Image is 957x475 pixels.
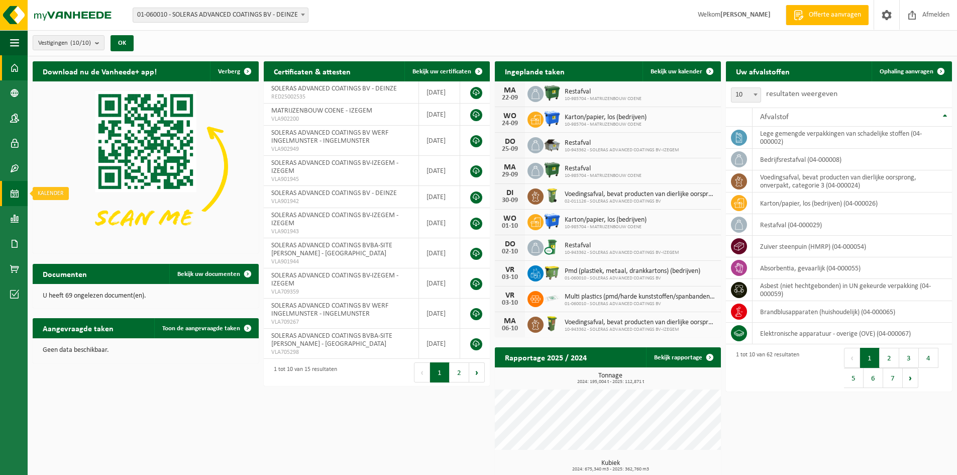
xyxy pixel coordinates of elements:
span: 10-943362 - SOLERAS ADVANCED COATINGS BV-IZEGEM [565,147,679,153]
span: VLA901943 [271,228,411,236]
img: WB-1100-HPE-BE-01 [544,110,561,127]
span: SOLERAS ADVANCED COATINGS BV - DEINZE [271,189,397,197]
div: 29-09 [500,171,520,178]
span: Karton/papier, los (bedrijven) [565,114,647,122]
p: U heeft 69 ongelezen document(en). [43,293,249,300]
span: Restafval [565,165,642,173]
button: Next [903,368,918,388]
button: 4 [919,348,938,368]
a: Bekijk rapportage [646,347,720,367]
td: asbest (niet hechtgebonden) in UN gekeurde verpakking (04-000059) [753,279,952,301]
span: Restafval [565,88,642,96]
td: elektronische apparatuur - overige (OVE) (04-000067) [753,323,952,344]
span: 10-985704 - MATRIJZENBOUW COENE [565,122,647,128]
div: MA [500,86,520,94]
span: SOLERAS ADVANCED COATINGS BV - DEINZE [271,85,397,92]
span: VLA902200 [271,115,411,123]
p: Geen data beschikbaar. [43,347,249,354]
span: Ophaling aanvragen [880,68,933,75]
span: Voedingsafval, bevat producten van dierlijke oorsprong, onverpakt, categorie 3 [565,319,716,327]
span: Bekijk uw certificaten [412,68,471,75]
span: Toon de aangevraagde taken [162,325,240,332]
td: lege gemengde verpakkingen van schadelijke stoffen (04-000002) [753,127,952,149]
div: VR [500,292,520,300]
span: 10 [731,87,761,103]
h2: Documenten [33,264,97,283]
a: Bekijk uw documenten [169,264,258,284]
td: restafval (04-000029) [753,214,952,236]
span: 01-060010 - SOLERAS ADVANCED COATINGS BV - DEINZE [133,8,308,22]
span: RED25002535 [271,93,411,101]
div: 06-10 [500,325,520,332]
button: 5 [844,368,864,388]
a: Bekijk uw certificaten [404,61,489,81]
div: 02-10 [500,248,520,255]
h2: Certificaten & attesten [264,61,361,81]
td: [DATE] [419,208,460,238]
span: 10-985704 - MATRIJZENBOUW COENE [565,96,642,102]
h2: Rapportage 2025 / 2024 [495,347,597,367]
h2: Uw afvalstoffen [726,61,800,81]
td: [DATE] [419,156,460,186]
img: WB-1100-HPE-GN-50 [544,264,561,281]
span: 02-011126 - SOLERAS ADVANCED COATINGS BV [565,199,716,205]
span: Pmd (plastiek, metaal, drankkartons) (bedrijven) [565,267,700,275]
img: WB-1100-HPE-GN-01 [544,84,561,102]
td: voedingsafval, bevat producten van dierlijke oorsprong, onverpakt, categorie 3 (04-000024) [753,170,952,193]
img: WB-0240-CU [544,238,561,255]
td: [DATE] [419,186,460,208]
button: Previous [844,348,860,368]
div: 25-09 [500,146,520,153]
span: VLA901945 [271,175,411,183]
div: 03-10 [500,300,520,307]
td: zuiver steenpuin (HMRP) (04-000054) [753,236,952,257]
td: absorbentia, gevaarlijk (04-000055) [753,257,952,279]
td: karton/papier, los (bedrijven) (04-000026) [753,193,952,214]
span: SOLERAS ADVANCED COATINGS BV WERF INGELMUNSTER - INGELMUNSTER [271,129,388,145]
div: DI [500,189,520,197]
td: [DATE] [419,268,460,299]
div: DO [500,138,520,146]
h3: Tonnage [500,372,721,385]
span: 10-985704 - MATRIJZENBOUW COENE [565,173,642,179]
span: 10 [731,88,761,102]
span: SOLERAS ADVANCED COATINGS BV WERF INGELMUNSTER - INGELMUNSTER [271,302,388,318]
img: Download de VHEPlus App [33,81,259,251]
span: SOLERAS ADVANCED COATINGS BV-IZEGEM - IZEGEM [271,272,398,288]
span: Vestigingen [38,36,91,51]
button: 6 [864,368,883,388]
img: LP-SK-00500-LPE-16 [544,290,561,307]
span: 2024: 195,004 t - 2025: 112,871 t [500,379,721,385]
span: Restafval [565,139,679,147]
img: WB-1100-HPE-GN-01 [544,161,561,178]
span: Offerte aanvragen [806,10,864,20]
span: 01-060010 - SOLERAS ADVANCED COATINGS BV - DEINZE [133,8,308,23]
span: SOLERAS ADVANCED COATINGS BVBA-SITE [PERSON_NAME] - [GEOGRAPHIC_DATA] [271,242,392,257]
span: VLA709267 [271,318,411,326]
div: 30-09 [500,197,520,204]
div: 24-09 [500,120,520,127]
span: VLA901942 [271,198,411,206]
strong: [PERSON_NAME] [720,11,771,19]
span: VLA709359 [271,288,411,296]
div: DO [500,240,520,248]
h3: Kubiek [500,460,721,472]
a: Offerte aanvragen [786,5,869,25]
span: SOLERAS ADVANCED COATINGS BVBA-SITE [PERSON_NAME] - [GEOGRAPHIC_DATA] [271,332,392,348]
button: Previous [414,362,430,383]
div: 01-10 [500,223,520,230]
td: [DATE] [419,104,460,126]
span: Voedingsafval, bevat producten van dierlijke oorsprong, onverpakt, categorie 3 [565,191,716,199]
button: 2 [450,362,469,383]
count: (10/10) [70,40,91,46]
span: VLA901944 [271,258,411,266]
button: 7 [883,368,903,388]
h2: Ingeplande taken [495,61,575,81]
span: 2024: 675,340 m3 - 2025: 362,760 m3 [500,467,721,472]
span: Verberg [218,68,240,75]
span: 01-060010 - SOLERAS ADVANCED COATINGS BV [565,301,716,307]
span: Bekijk uw kalender [651,68,702,75]
button: Vestigingen(10/10) [33,35,104,50]
div: WO [500,215,520,223]
td: [DATE] [419,299,460,329]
